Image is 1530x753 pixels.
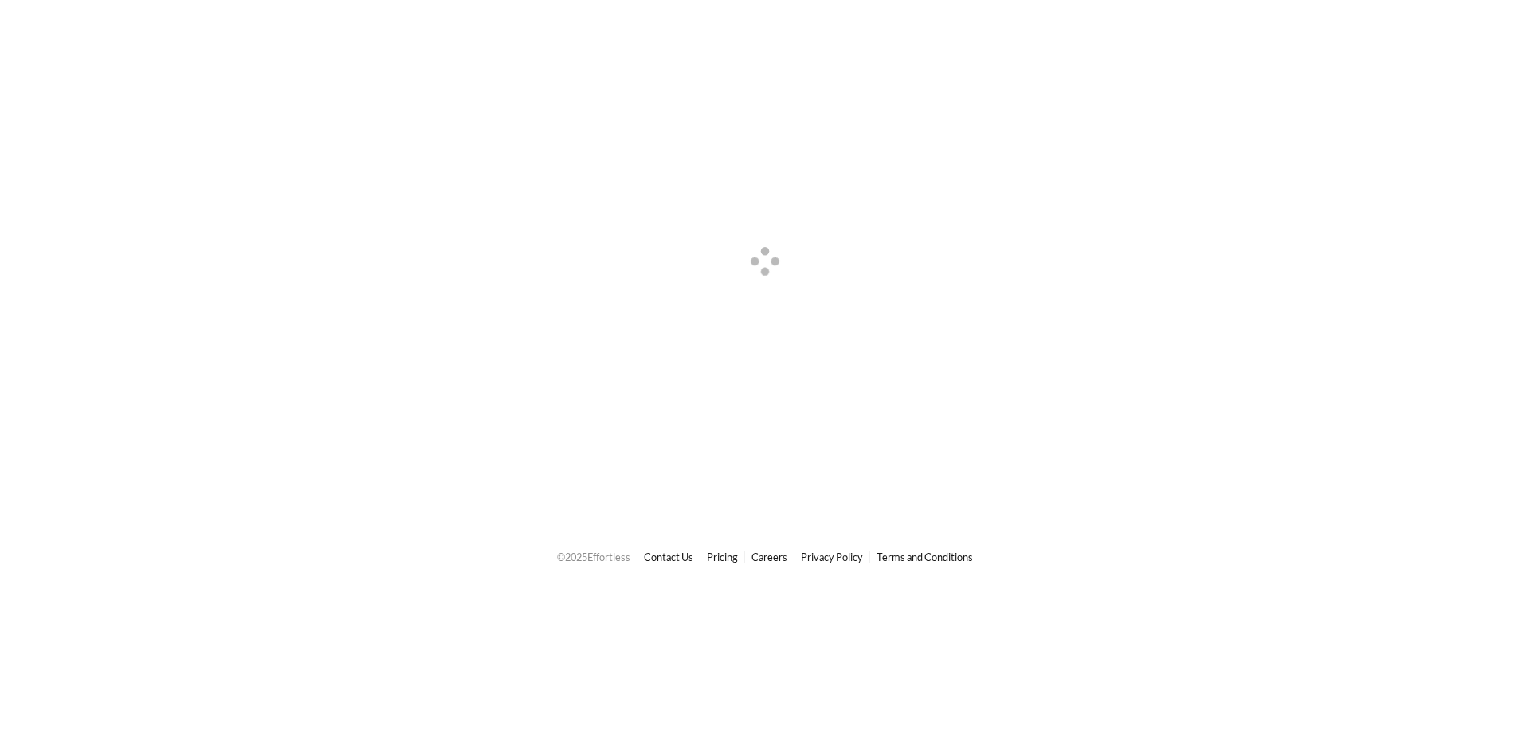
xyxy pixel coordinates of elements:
[801,551,863,563] a: Privacy Policy
[751,551,787,563] a: Careers
[877,551,973,563] a: Terms and Conditions
[707,551,738,563] a: Pricing
[644,551,693,563] a: Contact Us
[557,551,630,563] span: © 2025 Effortless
